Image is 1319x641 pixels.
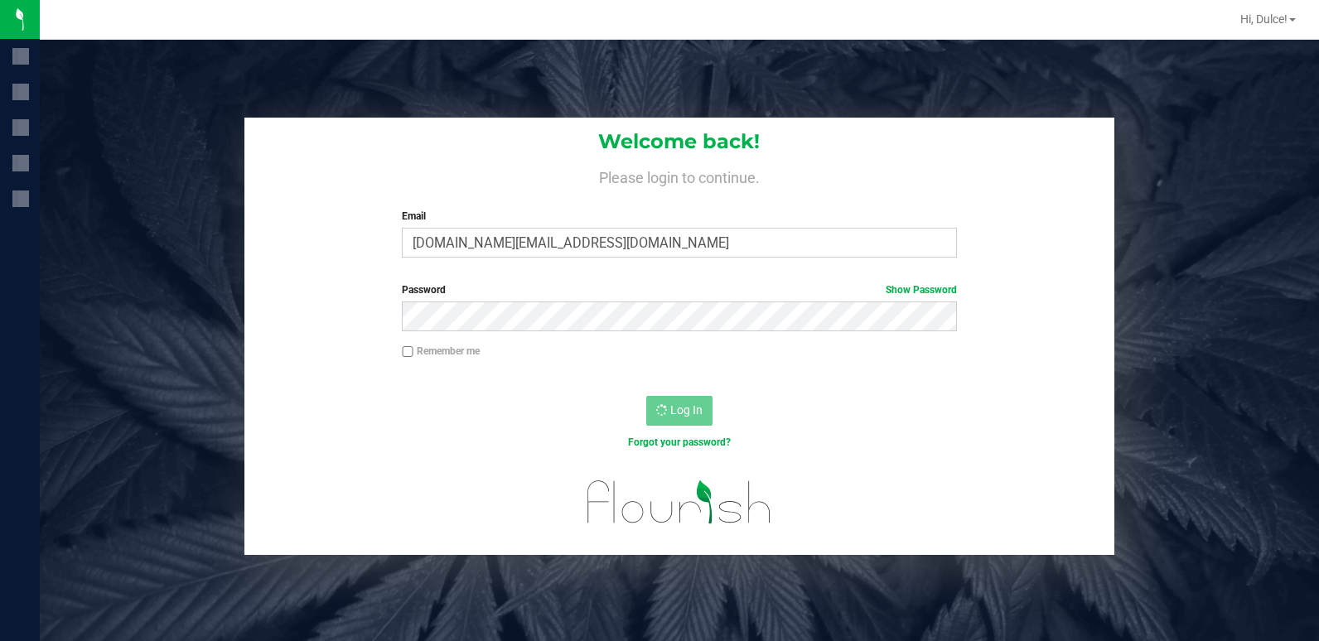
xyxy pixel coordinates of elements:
[571,467,788,537] img: flourish_logo.svg
[402,209,957,224] label: Email
[244,166,1114,186] h4: Please login to continue.
[402,346,413,358] input: Remember me
[886,284,957,296] a: Show Password
[670,403,703,417] span: Log In
[402,344,480,359] label: Remember me
[646,396,713,426] button: Log In
[244,131,1114,152] h1: Welcome back!
[1240,12,1288,26] span: Hi, Dulce!
[402,284,446,296] span: Password
[628,436,731,448] a: Forgot your password?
